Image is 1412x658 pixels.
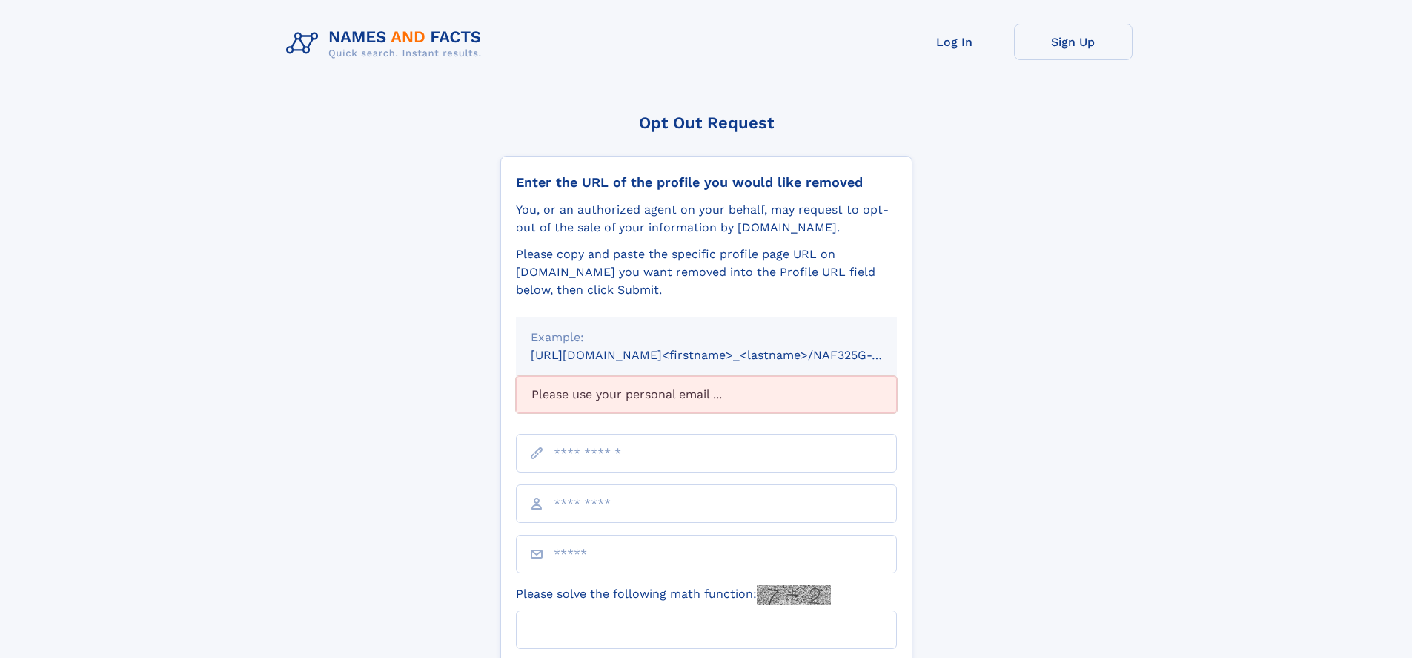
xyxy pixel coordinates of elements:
small: [URL][DOMAIN_NAME]<firstname>_<lastname>/NAF325G-xxxxxxxx [531,348,925,362]
a: Log In [895,24,1014,60]
label: Please solve the following math function: [516,585,831,605]
div: Please copy and paste the specific profile page URL on [DOMAIN_NAME] you want removed into the Pr... [516,246,897,299]
div: Enter the URL of the profile you would like removed [516,174,897,191]
a: Sign Up [1014,24,1133,60]
div: Example: [531,329,882,346]
div: Opt Out Request [500,113,912,132]
img: Logo Names and Facts [280,24,494,64]
div: You, or an authorized agent on your behalf, may request to opt-out of the sale of your informatio... [516,201,897,237]
div: Please use your personal email ... [516,376,897,413]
